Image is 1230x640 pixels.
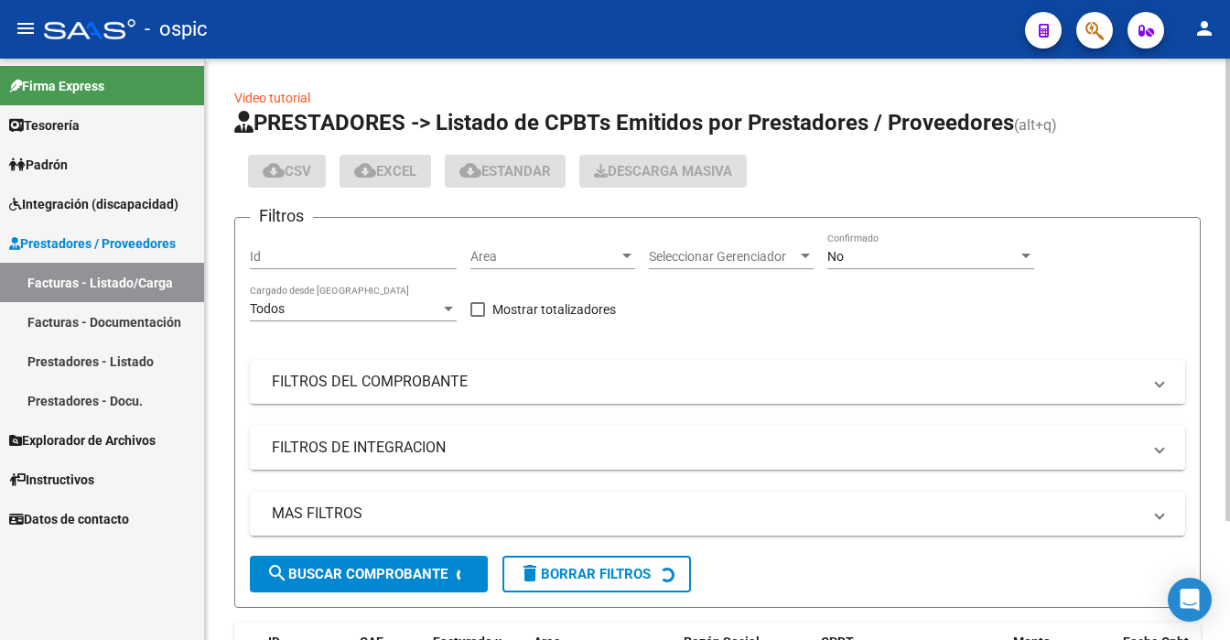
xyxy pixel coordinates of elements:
mat-panel-title: MAS FILTROS [272,504,1141,524]
mat-panel-title: FILTROS DEL COMPROBANTE [272,372,1141,392]
span: PRESTADORES -> Listado de CPBTs Emitidos por Prestadores / Proveedores [234,110,1014,136]
span: Explorador de Archivos [9,430,156,450]
span: - ospic [145,9,208,49]
span: Integración (discapacidad) [9,194,178,214]
mat-expansion-panel-header: FILTROS DEL COMPROBANTE [250,360,1185,404]
button: CSV [248,155,326,188]
mat-expansion-panel-header: FILTROS DE INTEGRACION [250,426,1185,470]
span: EXCEL [354,163,416,179]
button: EXCEL [340,155,431,188]
span: Buscar Comprobante [266,566,448,582]
mat-icon: cloud_download [354,159,376,181]
span: (alt+q) [1014,116,1057,134]
span: Area [470,249,619,265]
span: Mostrar totalizadores [492,298,616,320]
mat-icon: cloud_download [263,159,285,181]
span: Prestadores / Proveedores [9,233,176,254]
span: Borrar Filtros [519,566,651,582]
span: Estandar [459,163,551,179]
mat-icon: cloud_download [459,159,481,181]
span: Tesorería [9,115,80,136]
mat-icon: search [266,562,288,584]
span: Padrón [9,155,68,175]
button: Borrar Filtros [502,556,691,592]
span: Todos [250,301,285,316]
a: Video tutorial [234,91,310,105]
span: Firma Express [9,76,104,96]
mat-expansion-panel-header: MAS FILTROS [250,492,1185,536]
h3: Filtros [250,203,313,229]
span: No [827,249,844,264]
div: Open Intercom Messenger [1168,578,1212,622]
span: Instructivos [9,470,94,490]
span: Datos de contacto [9,509,129,529]
mat-icon: menu [15,17,37,39]
span: Descarga Masiva [594,163,732,179]
mat-icon: person [1193,17,1215,39]
app-download-masive: Descarga masiva de comprobantes (adjuntos) [579,155,747,188]
span: CSV [263,163,311,179]
span: Seleccionar Gerenciador [649,249,797,265]
button: Buscar Comprobante [250,556,488,592]
button: Descarga Masiva [579,155,747,188]
mat-icon: delete [519,562,541,584]
mat-panel-title: FILTROS DE INTEGRACION [272,438,1141,458]
button: Estandar [445,155,566,188]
